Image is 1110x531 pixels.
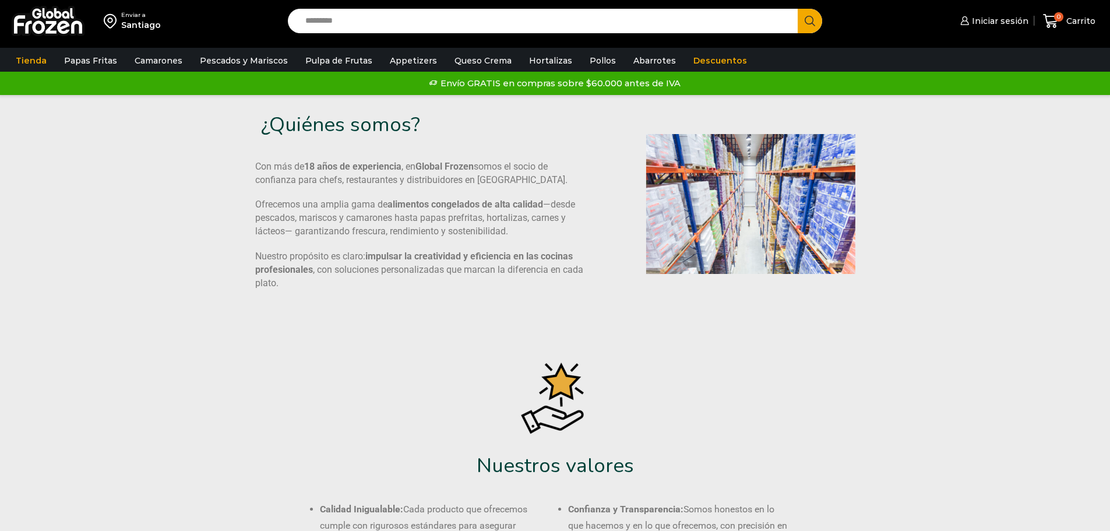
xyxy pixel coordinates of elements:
[58,50,123,72] a: Papas Fritas
[449,50,517,72] a: Queso Crema
[1040,8,1098,35] a: 0 Carrito
[255,198,586,238] p: Ofrecemos una amplia gama de —desde pescados, mariscos y camarones hasta papas prefritas, hortali...
[798,9,822,33] button: Search button
[121,19,161,31] div: Santiago
[10,50,52,72] a: Tienda
[104,11,121,31] img: address-field-icon.svg
[957,9,1028,33] a: Iniciar sesión
[121,11,161,19] div: Enviar a
[688,50,753,72] a: Descuentos
[255,250,586,290] p: Nuestro propósito es claro: , con soluciones personalizadas que marcan la diferencia en cada plato.
[304,161,401,172] b: 18 años de experiencia
[129,50,188,72] a: Camarones
[235,453,876,478] h2: Nuestros valores
[387,199,543,210] b: alimentos congelados de alta calidad
[320,504,403,515] b: Calidad Inigualable:
[523,50,578,72] a: Hortalizas
[255,251,573,275] b: impulsar la creatividad y eficiencia en las cocinas profesionales
[194,50,294,72] a: Pescados y Mariscos
[1054,12,1063,22] span: 0
[299,50,378,72] a: Pulpa de Frutas
[1063,15,1095,27] span: Carrito
[584,50,622,72] a: Pollos
[628,50,682,72] a: Abarrotes
[261,112,543,137] h3: ¿Quiénes somos?
[384,50,443,72] a: Appetizers
[415,161,474,172] b: Global Frozen
[969,15,1028,27] span: Iniciar sesión
[255,160,586,187] p: Con más de , en somos el socio de confianza para chefs, restaurantes y distribuidores en [GEOGRAP...
[568,504,683,515] b: Confianza y Transparencia:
